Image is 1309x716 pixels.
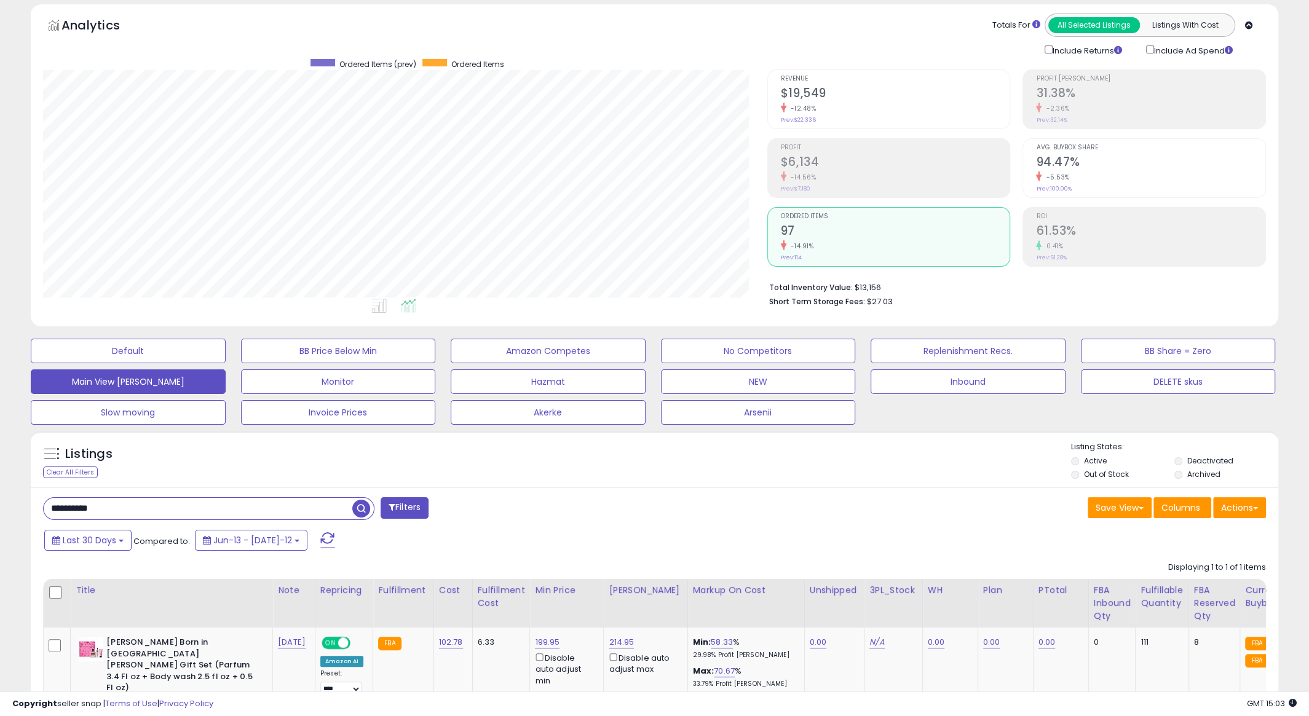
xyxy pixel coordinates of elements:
[769,279,1257,294] li: $13,156
[12,698,57,709] strong: Copyright
[381,497,429,519] button: Filters
[1094,637,1126,648] div: 0
[928,636,945,648] a: 0.00
[241,400,436,425] button: Invoice Prices
[61,17,144,37] h5: Analytics
[609,651,678,675] div: Disable auto adjust max
[1084,469,1129,479] label: Out of Stock
[65,446,113,463] h5: Listings
[1137,43,1252,57] div: Include Ad Spend
[339,59,416,69] span: Ordered Items (prev)
[1187,455,1233,466] label: Deactivated
[693,637,795,659] div: %
[1168,562,1266,573] div: Displaying 1 to 1 of 1 items
[478,584,525,610] div: Fulfillment Cost
[1094,584,1131,623] div: FBA inbound Qty
[769,296,865,307] b: Short Term Storage Fees:
[1038,584,1083,597] div: PTotal
[1141,584,1183,610] div: Fulfillable Quantity
[786,104,817,113] small: -12.48%
[786,173,817,182] small: -14.56%
[451,339,646,363] button: Amazon Competes
[76,584,267,597] div: Title
[869,636,884,648] a: N/A
[711,636,733,648] a: 58.33
[781,155,1010,171] h2: $6,134
[1036,155,1265,171] h2: 94.47%
[1081,369,1276,394] button: DELETE skus
[781,254,802,261] small: Prev: 114
[1036,144,1265,151] span: Avg. Buybox Share
[864,579,923,627] th: CSV column name: cust_attr_3_3PL_Stock
[1245,637,1268,650] small: FBA
[693,651,795,659] p: 29.98% Profit [PERSON_NAME]
[922,579,978,627] th: CSV column name: cust_attr_2_WH
[478,637,521,648] div: 6.33
[693,636,711,648] b: Min:
[320,584,368,597] div: Repricing
[1038,636,1056,648] a: 0.00
[983,584,1028,597] div: Plan
[1161,502,1200,514] span: Columns
[1042,242,1063,251] small: 0.41%
[687,579,804,627] th: The percentage added to the cost of goods (COGS) that forms the calculator for Min & Max prices.
[320,656,363,667] div: Amazon AI
[1081,339,1276,363] button: BB Share = Zero
[451,369,646,394] button: Hazmat
[661,339,856,363] button: No Competitors
[781,76,1010,82] span: Revenue
[195,530,307,551] button: Jun-13 - [DATE]-12
[1036,86,1265,103] h2: 31.38%
[105,698,157,709] a: Terms of Use
[693,666,795,688] div: %
[928,584,973,597] div: WH
[1141,637,1179,648] div: 111
[693,584,799,597] div: Markup on Cost
[378,637,401,650] small: FBA
[661,400,856,425] button: Arsenii
[1139,17,1231,33] button: Listings With Cost
[12,698,213,710] div: seller snap | |
[810,636,827,648] a: 0.00
[992,20,1040,31] div: Totals For
[1153,497,1211,518] button: Columns
[1036,185,1071,192] small: Prev: 100.00%
[1036,254,1066,261] small: Prev: 61.28%
[1036,213,1265,220] span: ROI
[871,339,1066,363] button: Replenishment Recs.
[769,282,853,293] b: Total Inventory Value:
[810,584,860,597] div: Unshipped
[451,59,504,69] span: Ordered Items
[867,296,893,307] span: $27.03
[1071,441,1278,453] p: Listing States:
[439,584,467,597] div: Cost
[693,665,714,677] b: Max:
[1187,469,1220,479] label: Archived
[1048,17,1140,33] button: All Selected Listings
[1042,104,1069,113] small: -2.36%
[79,637,103,661] img: 41udgcuBi1L._SL40_.jpg
[1036,116,1067,124] small: Prev: 32.14%
[781,86,1010,103] h2: $19,549
[31,400,226,425] button: Slow moving
[535,636,560,648] a: 199.95
[869,584,917,597] div: 3PL_Stock
[159,698,213,709] a: Privacy Policy
[43,466,98,478] div: Clear All Filters
[1194,584,1235,623] div: FBA Reserved Qty
[871,369,1066,394] button: Inbound
[63,534,116,546] span: Last 30 Days
[106,637,256,697] b: [PERSON_NAME] Born in [GEOGRAPHIC_DATA] [PERSON_NAME] Gift Set (Parfum 3.4 Fl oz + Body wash 2.5 ...
[781,116,816,124] small: Prev: $22,336
[714,665,735,677] a: 70.67
[1042,173,1069,182] small: -5.53%
[609,636,634,648] a: 214.95
[31,339,226,363] button: Default
[44,530,132,551] button: Last 30 Days
[978,579,1033,627] th: CSV column name: cust_attr_5_Plan
[133,535,190,547] span: Compared to:
[213,534,292,546] span: Jun-13 - [DATE]-12
[609,584,682,597] div: [PERSON_NAME]
[661,369,856,394] button: NEW
[323,638,338,648] span: ON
